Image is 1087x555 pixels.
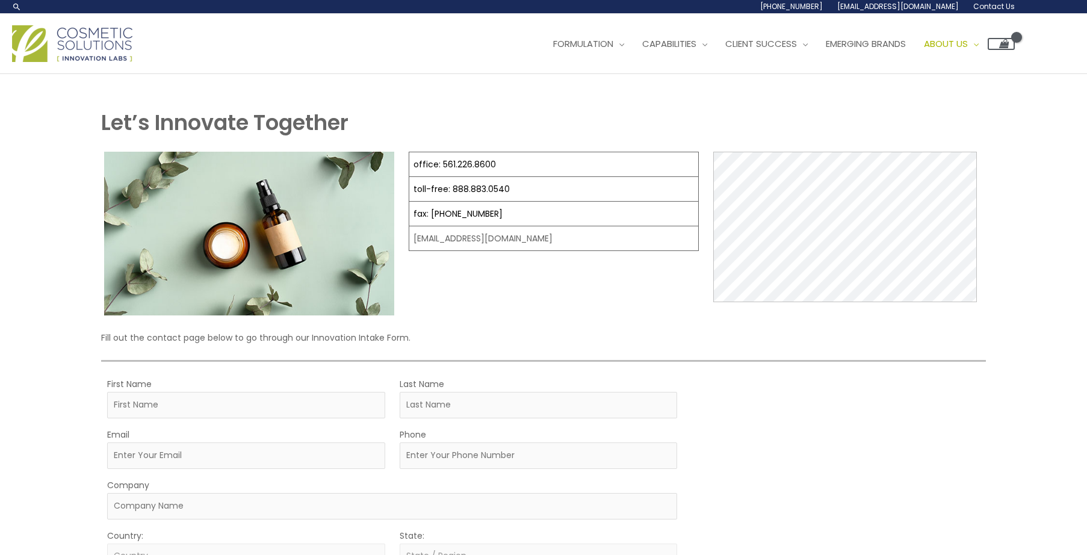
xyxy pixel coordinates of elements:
[633,26,716,62] a: Capabilities
[400,528,424,544] label: State:
[924,37,968,50] span: About Us
[409,226,698,251] td: [EMAIL_ADDRESS][DOMAIN_NAME]
[915,26,988,62] a: About Us
[413,208,503,220] a: fax: [PHONE_NUMBER]
[642,37,696,50] span: Capabilities
[760,1,823,11] span: [PHONE_NUMBER]
[725,37,797,50] span: Client Success
[826,37,906,50] span: Emerging Brands
[107,392,385,418] input: First Name
[101,108,348,137] strong: Let’s Innovate Together
[716,26,817,62] a: Client Success
[544,26,633,62] a: Formulation
[400,427,426,442] label: Phone
[107,442,385,469] input: Enter Your Email
[988,38,1015,50] a: View Shopping Cart, empty
[553,37,613,50] span: Formulation
[817,26,915,62] a: Emerging Brands
[101,330,986,346] p: Fill out the contact page below to go through our Innovation Intake Form.
[107,427,129,442] label: Email
[12,25,132,62] img: Cosmetic Solutions Logo
[107,376,152,392] label: First Name
[535,26,1015,62] nav: Site Navigation
[107,528,143,544] label: Country:
[107,493,678,519] input: Company Name
[12,2,22,11] a: Search icon link
[837,1,959,11] span: [EMAIL_ADDRESS][DOMAIN_NAME]
[400,392,678,418] input: Last Name
[104,152,394,315] img: Contact page image for private label skincare manufacturer Cosmetic solutions shows a skin care b...
[107,477,149,493] label: Company
[413,183,510,195] a: toll-free: 888.883.0540
[400,442,678,469] input: Enter Your Phone Number
[413,158,496,170] a: office: 561.226.8600
[400,376,444,392] label: Last Name
[973,1,1015,11] span: Contact Us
